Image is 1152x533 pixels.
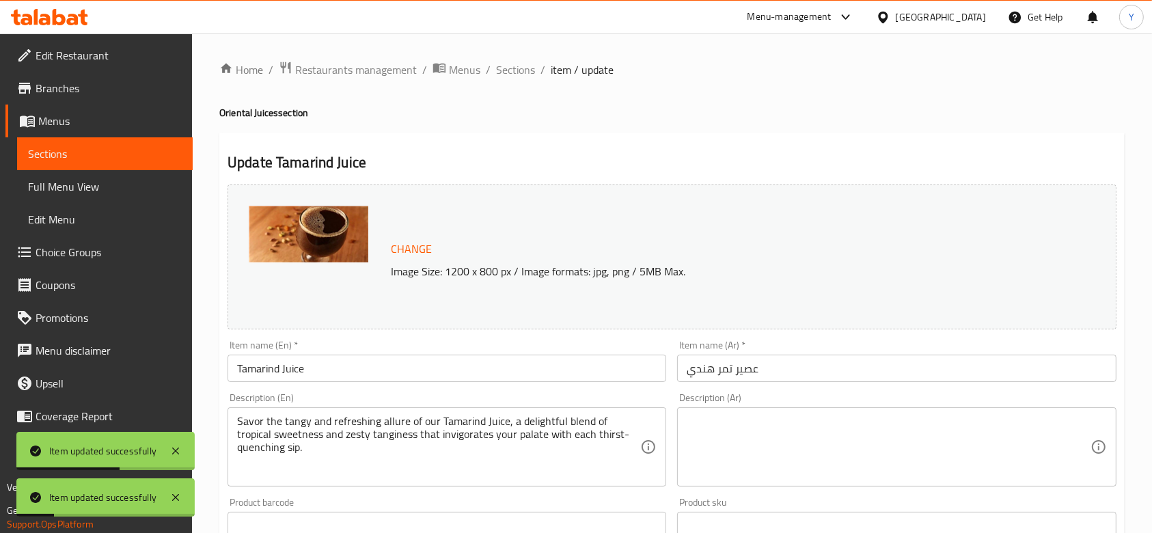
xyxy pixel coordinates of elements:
a: Choice Groups [5,236,193,269]
a: Home [219,61,263,78]
a: Support.OpsPlatform [7,515,94,533]
span: Y [1129,10,1134,25]
div: Item updated successfully [49,490,156,505]
a: Grocery Checklist [5,433,193,465]
button: Change [385,235,437,263]
textarea: Savor the tangy and refreshing allure of our Tamarind Juice, a delightful blend of tropical sweet... [237,415,640,480]
span: Promotions [36,310,182,326]
p: Image Size: 1200 x 800 px / Image formats: jpg, png / 5MB Max. [385,263,1020,279]
a: Menus [5,105,193,137]
span: Version: [7,478,40,496]
span: Get support on: [7,502,70,519]
span: Choice Groups [36,244,182,260]
span: Branches [36,80,182,96]
a: Menus [433,61,480,79]
a: Edit Restaurant [5,39,193,72]
div: [GEOGRAPHIC_DATA] [896,10,986,25]
li: / [540,61,545,78]
a: Branches [5,72,193,105]
span: Coupons [36,277,182,293]
input: Enter name En [228,355,666,382]
a: Coupons [5,269,193,301]
nav: breadcrumb [219,61,1125,79]
a: Menu disclaimer [5,334,193,367]
span: Menus [38,113,182,129]
a: Coverage Report [5,400,193,433]
li: / [422,61,427,78]
span: Change [391,239,432,259]
span: Coverage Report [36,408,182,424]
li: / [486,61,491,78]
a: Promotions [5,301,193,334]
h4: Oriental Juices section [219,106,1125,120]
input: Enter name Ar [677,355,1116,382]
li: / [269,61,273,78]
div: Item updated successfully [49,443,156,459]
img: %D8%B9%D8%B5%D9%8A%D8%B1_%D8%AA%D9%85%D8%B1_%D9%87%D9%86%D8%AF%D9%8A_637744804160240910.jpg [249,206,368,262]
a: Full Menu View [17,170,193,203]
div: Menu-management [748,9,832,25]
a: Edit Menu [17,203,193,236]
span: Upsell [36,375,182,392]
span: Edit Menu [28,211,182,228]
a: Restaurants management [279,61,417,79]
a: Upsell [5,367,193,400]
span: Menu disclaimer [36,342,182,359]
span: Full Menu View [28,178,182,195]
h2: Update Tamarind Juice [228,152,1116,173]
span: Sections [28,146,182,162]
span: Edit Restaurant [36,47,182,64]
span: Restaurants management [295,61,417,78]
span: Menus [449,61,480,78]
a: Sections [496,61,535,78]
span: item / update [551,61,614,78]
a: Sections [17,137,193,170]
